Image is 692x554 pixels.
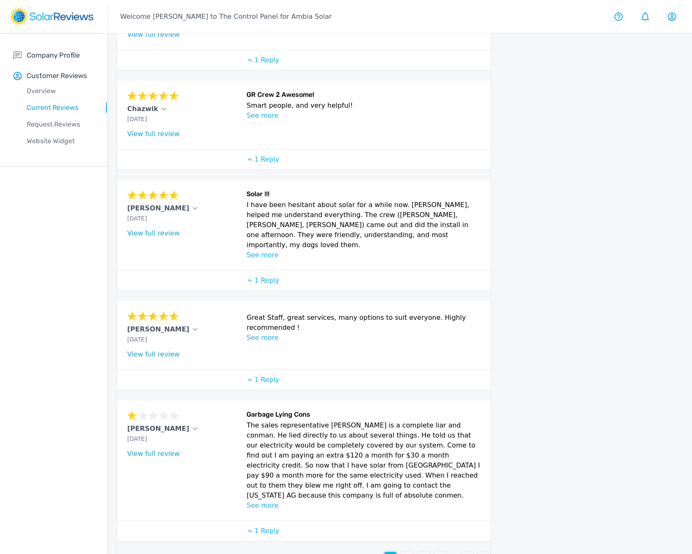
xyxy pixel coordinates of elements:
p: [PERSON_NAME] [127,203,189,213]
p: The sales representative [PERSON_NAME] is a complete liar and conman. He lied directly to us abou... [247,420,480,501]
p: See more [247,333,480,343]
p: [PERSON_NAME] [127,424,189,434]
p: Smart people, and very helpful! [247,101,480,111]
a: View full review [127,350,180,358]
span: [DATE] [127,215,147,222]
a: View full review [127,30,180,38]
p: 1 Reply [254,526,279,536]
p: See more [247,501,480,511]
p: See more [247,250,480,260]
span: [DATE] [127,116,147,122]
span: [DATE] [127,435,147,442]
p: Request Reviews [13,119,107,129]
span: [DATE] [127,336,147,343]
p: Great Staff, great services, many options to suit everyone. Highly recommended ! [247,313,480,333]
p: Welcome [PERSON_NAME] to The Control Panel for Ambia Solar [120,12,332,22]
h6: GR Crew 2 Awesome! [247,91,480,101]
p: Current Reviews [13,103,107,113]
p: 1 Reply [254,154,279,164]
p: 1 Reply [254,375,279,385]
a: View full review [127,130,180,138]
a: Request Reviews [13,116,107,133]
p: See more [247,111,480,121]
a: Overview [13,83,107,99]
p: I have been hesitant about solar for a while now. [PERSON_NAME], helped me understand everything.... [247,200,480,250]
p: [PERSON_NAME] [127,324,189,334]
h6: Garbage Lying Cons [247,410,480,420]
p: Company Profile [27,50,80,61]
p: Customer Reviews [27,71,87,81]
p: 1 Reply [254,55,279,65]
p: 1 Reply [254,276,279,286]
p: Overview [13,86,107,96]
p: Website Widget [13,136,107,146]
a: Website Widget [13,133,107,149]
h6: Solar !!! [247,190,480,200]
p: Chazwik [127,104,158,114]
a: View full review [127,450,180,458]
a: Current Reviews [13,99,107,116]
a: View full review [127,229,180,237]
